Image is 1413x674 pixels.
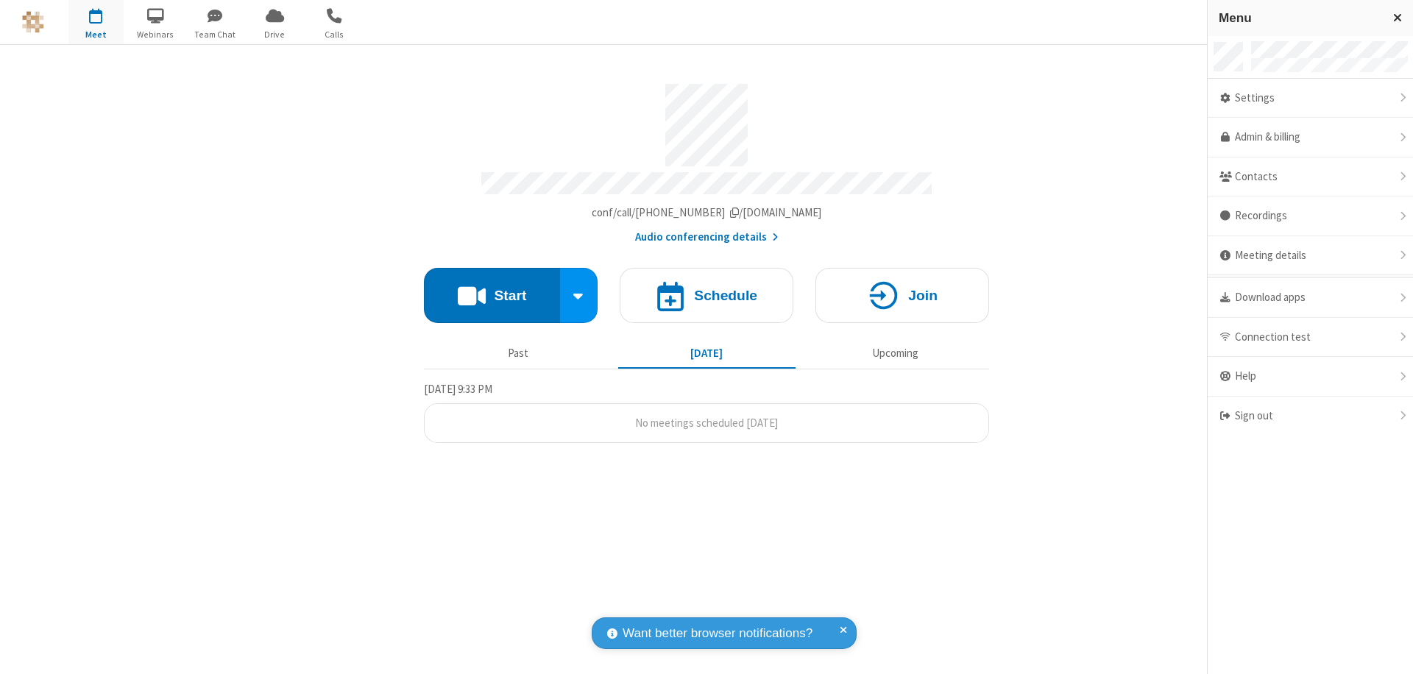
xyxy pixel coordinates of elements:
span: Meet [68,28,124,41]
div: Recordings [1208,196,1413,236]
span: Want better browser notifications? [623,624,812,643]
span: No meetings scheduled [DATE] [635,416,778,430]
a: Admin & billing [1208,118,1413,157]
span: Team Chat [188,28,243,41]
div: Contacts [1208,157,1413,197]
span: Drive [247,28,302,41]
button: Schedule [620,268,793,323]
span: Calls [307,28,362,41]
button: Audio conferencing details [635,229,779,246]
div: Connection test [1208,318,1413,358]
div: Help [1208,357,1413,397]
section: Account details [424,73,989,246]
h3: Menu [1219,11,1380,25]
span: [DATE] 9:33 PM [424,382,492,396]
span: Copy my meeting room link [592,205,822,219]
h4: Schedule [694,288,757,302]
div: Download apps [1208,278,1413,318]
span: Webinars [128,28,183,41]
h4: Join [908,288,938,302]
button: Copy my meeting room linkCopy my meeting room link [592,205,822,221]
button: [DATE] [618,339,796,367]
button: Start [424,268,560,323]
div: Settings [1208,79,1413,118]
div: Start conference options [560,268,598,323]
div: Meeting details [1208,236,1413,276]
h4: Start [494,288,526,302]
img: QA Selenium DO NOT DELETE OR CHANGE [22,11,44,33]
button: Past [430,339,607,367]
button: Join [815,268,989,323]
button: Upcoming [807,339,984,367]
div: Sign out [1208,397,1413,436]
section: Today's Meetings [424,380,989,444]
